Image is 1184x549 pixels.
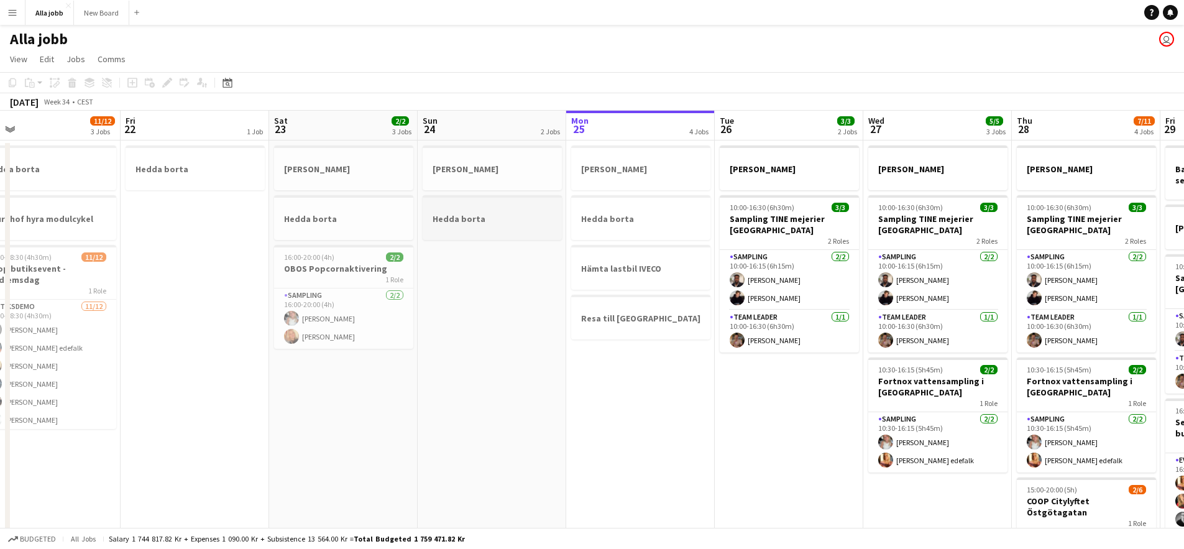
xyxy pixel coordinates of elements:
span: Mon [571,115,589,126]
span: 10:30-16:15 (5h45m) [1027,365,1091,374]
span: 2 Roles [1125,236,1146,246]
h3: [PERSON_NAME] [571,164,710,175]
span: 2/2 [1129,365,1146,374]
span: 11/12 [81,252,106,262]
span: 11/12 [90,116,115,126]
app-card-role: Sampling2/210:00-16:15 (6h15m)[PERSON_NAME][PERSON_NAME] [1017,250,1156,310]
app-job-card: 10:00-16:30 (6h30m)3/3Sampling TINE mejerier [GEOGRAPHIC_DATA]2 RolesSampling2/210:00-16:15 (6h15... [1017,195,1156,353]
div: 2 Jobs [541,127,560,136]
span: 2/2 [386,252,403,262]
h3: Fortnox vattensampling i [GEOGRAPHIC_DATA] [1017,376,1156,398]
h1: Alla jobb [10,30,68,48]
div: Hämta lastbil IVECO [571,245,710,290]
div: 4 Jobs [1134,127,1154,136]
span: Fri [126,115,135,126]
h3: Resa till [GEOGRAPHIC_DATA] [571,313,710,324]
app-job-card: 16:00-20:00 (4h)2/2OBOS Popcornaktivering1 RoleSampling2/216:00-20:00 (4h)[PERSON_NAME][PERSON_NAME] [274,245,413,349]
span: 26 [718,122,734,136]
app-card-role: Team Leader1/110:00-16:30 (6h30m)[PERSON_NAME] [1017,310,1156,353]
h3: Sampling TINE mejerier [GEOGRAPHIC_DATA] [868,213,1007,236]
span: 2/6 [1129,485,1146,494]
span: 10:00-16:30 (6h30m) [730,203,794,212]
h3: COOP Citylyftet Östgötagatan [1017,496,1156,518]
a: Jobs [62,51,90,67]
app-job-card: [PERSON_NAME] [868,145,1007,190]
span: 5/5 [986,116,1003,126]
div: 4 Jobs [689,127,709,136]
app-user-avatar: August Löfgren [1159,32,1174,47]
h3: Hedda borta [274,213,413,224]
div: Salary 1 744 817.82 kr + Expenses 1 090.00 kr + Subsistence 13 564.00 kr = [109,534,465,543]
span: All jobs [68,534,98,543]
app-card-role: Sampling2/210:00-16:15 (6h15m)[PERSON_NAME][PERSON_NAME] [868,250,1007,310]
h3: [PERSON_NAME] [868,164,1007,175]
app-job-card: [PERSON_NAME] [274,145,413,190]
h3: Sampling TINE mejerier [GEOGRAPHIC_DATA] [1017,213,1156,236]
h3: [PERSON_NAME] [720,164,859,175]
div: 3 Jobs [91,127,114,136]
app-job-card: [PERSON_NAME] [1017,145,1156,190]
span: Fri [1165,115,1175,126]
span: 22 [124,122,135,136]
h3: [PERSON_NAME] [423,164,562,175]
app-job-card: Hedda borta [274,195,413,240]
span: Edit [40,53,54,65]
button: Budgeted [6,532,58,546]
span: 2 Roles [976,236,998,246]
div: [DATE] [10,96,39,108]
h3: Hämta lastbil IVECO [571,263,710,274]
span: Sat [274,115,288,126]
div: [PERSON_NAME] [720,145,859,190]
span: 27 [866,122,884,136]
span: 10:00-16:30 (6h30m) [878,203,943,212]
span: 3/3 [832,203,849,212]
span: Week 34 [41,97,72,106]
span: Sun [423,115,438,126]
span: Comms [98,53,126,65]
h3: Hedda borta [423,213,562,224]
app-job-card: Hedda borta [423,195,562,240]
app-card-role: Team Leader1/110:00-16:30 (6h30m)[PERSON_NAME] [868,310,1007,353]
div: 10:30-16:15 (5h45m)2/2Fortnox vattensampling i [GEOGRAPHIC_DATA]1 RoleSampling2/210:30-16:15 (5h4... [1017,358,1156,473]
span: 10:00-16:30 (6h30m) [1027,203,1091,212]
span: 23 [272,122,288,136]
h3: Hedda borta [126,164,265,175]
span: 3/3 [980,203,998,212]
button: Alla jobb [25,1,74,25]
app-card-role: Sampling2/210:30-16:15 (5h45m)[PERSON_NAME][PERSON_NAME] edefalk [868,412,1007,473]
span: Jobs [67,53,85,65]
span: 1 Role [1128,399,1146,408]
span: 28 [1015,122,1032,136]
span: 2/2 [980,365,998,374]
h3: OBOS Popcornaktivering [274,263,413,274]
span: 1 Role [88,286,106,295]
span: 2/2 [392,116,409,126]
app-job-card: 10:00-16:30 (6h30m)3/3Sampling TINE mejerier [GEOGRAPHIC_DATA]2 RolesSampling2/210:00-16:15 (6h15... [868,195,1007,353]
button: New Board [74,1,129,25]
h3: Sampling TINE mejerier [GEOGRAPHIC_DATA] [720,213,859,236]
span: View [10,53,27,65]
app-job-card: Hedda borta [126,145,265,190]
div: [PERSON_NAME] [423,145,562,190]
h3: Fortnox vattensampling i [GEOGRAPHIC_DATA] [868,376,1007,398]
app-job-card: Resa till [GEOGRAPHIC_DATA] [571,295,710,339]
span: 3/3 [837,116,855,126]
h3: [PERSON_NAME] [1017,164,1156,175]
span: Total Budgeted 1 759 471.82 kr [354,534,465,543]
h3: Hedda borta [571,213,710,224]
app-job-card: [PERSON_NAME] [571,145,710,190]
app-card-role: Sampling2/216:00-20:00 (4h)[PERSON_NAME][PERSON_NAME] [274,288,413,349]
app-job-card: 10:30-16:15 (5h45m)2/2Fortnox vattensampling i [GEOGRAPHIC_DATA]1 RoleSampling2/210:30-16:15 (5h4... [868,358,1007,473]
span: Thu [1017,115,1032,126]
div: 10:00-16:30 (6h30m)3/3Sampling TINE mejerier [GEOGRAPHIC_DATA]2 RolesSampling2/210:00-16:15 (6h15... [720,195,859,353]
app-card-role: Sampling2/210:30-16:15 (5h45m)[PERSON_NAME][PERSON_NAME] edefalk [1017,412,1156,473]
span: 25 [569,122,589,136]
div: 1 Job [247,127,263,136]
